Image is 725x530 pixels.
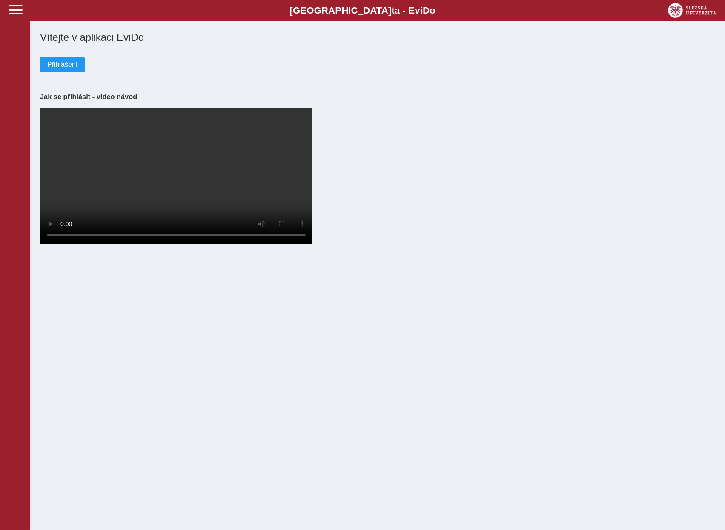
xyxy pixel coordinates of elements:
span: Přihlášení [47,61,77,69]
b: [GEOGRAPHIC_DATA] a - Evi [26,5,699,16]
span: D [423,5,430,16]
img: logo_web_su.png [668,3,716,18]
h1: Vítejte v aplikaci EviDo [40,32,715,43]
video: Your browser does not support the video tag. [40,108,312,244]
button: Přihlášení [40,57,85,72]
span: t [391,5,394,16]
span: o [430,5,436,16]
h3: Jak se přihlásit - video návod [40,93,715,101]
